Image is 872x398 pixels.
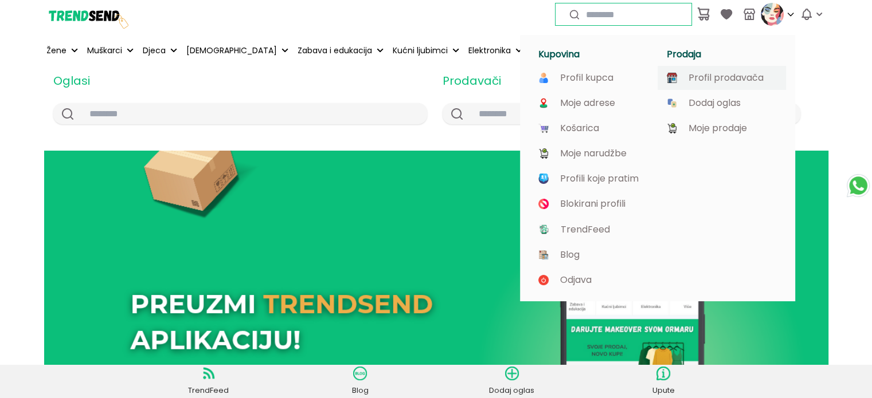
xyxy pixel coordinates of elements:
img: image [538,123,549,133]
button: Kućni ljubimci [390,38,462,63]
p: Djeca [143,45,166,57]
a: Košarica [538,123,648,133]
img: image [538,98,549,108]
h2: Prodavači [443,72,801,89]
a: Moje prodaje [667,123,777,133]
h1: Prodaja [667,49,781,60]
img: image [538,250,549,260]
a: Blog [538,250,648,260]
p: Moje prodaje [689,123,747,133]
img: image [538,73,549,83]
p: Moje adrese [560,98,615,108]
img: image [538,148,549,159]
p: Dodaj oglas [689,98,741,108]
a: Dodaj oglas [667,98,777,108]
h2: Oglasi [53,72,427,89]
p: Profili koje pratim [560,174,639,184]
img: image [667,98,677,108]
p: Profil kupca [560,73,613,83]
p: [DEMOGRAPHIC_DATA] [186,45,277,57]
button: Žene [44,38,80,63]
p: Kućni ljubimci [393,45,448,57]
button: Djeca [140,38,179,63]
button: Muškarci [85,38,136,63]
img: image [667,73,677,83]
p: Profil prodavača [689,73,764,83]
img: image [538,275,549,285]
a: Upute [638,367,689,396]
a: Blog [334,367,386,396]
a: TrendFeed [183,367,234,396]
a: Profil kupca [538,73,648,83]
button: Elektronika [466,38,525,63]
p: Elektronika [468,45,511,57]
p: Moje narudžbe [560,148,627,159]
p: TrendFeed [561,224,610,235]
a: TrendFeed [538,224,648,235]
img: image [538,224,549,235]
a: Profili koje pratim [538,174,648,184]
img: profile picture [761,3,784,26]
a: Moje narudžbe [538,148,648,159]
p: Blog [560,250,580,260]
a: Dodaj oglas [486,367,538,396]
a: Blokirani profili [538,199,648,209]
img: image [538,199,549,209]
p: Zabava i edukacija [298,45,372,57]
p: Upute [638,385,689,396]
button: [DEMOGRAPHIC_DATA] [184,38,291,63]
p: Košarica [560,123,599,133]
p: Muškarci [87,45,122,57]
p: TrendFeed [183,385,234,396]
img: image [538,174,549,184]
p: Odjava [560,275,592,285]
h1: Kupovina [538,49,653,60]
p: Dodaj oglas [486,385,538,396]
button: Zabava i edukacija [295,38,386,63]
p: Žene [46,45,67,57]
img: image [667,123,677,133]
a: Moje adrese [538,98,648,108]
p: Blog [334,385,386,396]
p: Blokirani profili [560,199,625,209]
a: Profil prodavača [667,73,777,83]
